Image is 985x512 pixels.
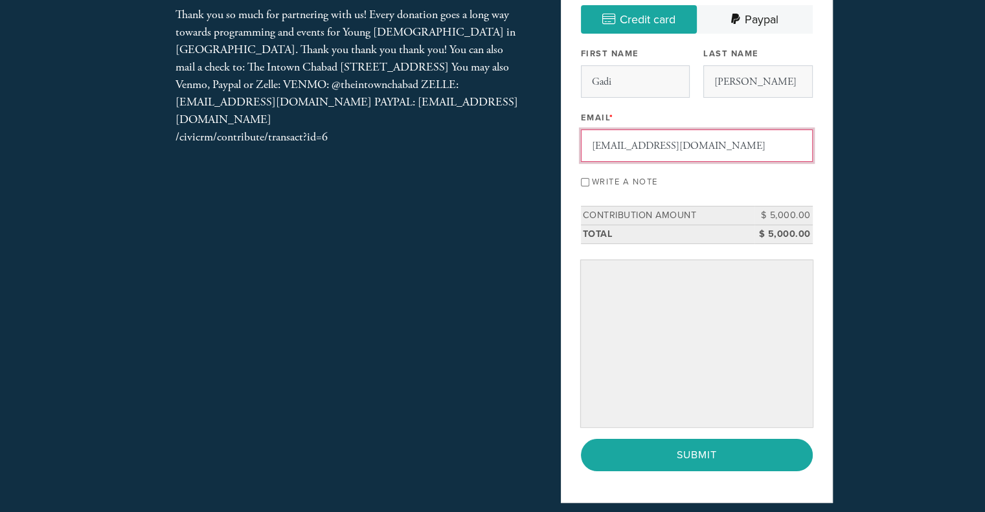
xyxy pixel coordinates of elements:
[703,48,759,60] label: Last Name
[581,439,813,471] input: Submit
[581,48,639,60] label: First Name
[581,206,754,225] td: Contribution Amount
[175,128,519,146] div: /civicrm/contribute/transact?id=6
[581,112,614,124] label: Email
[581,225,754,243] td: Total
[609,113,614,123] span: This field is required.
[754,225,813,243] td: $ 5,000.00
[581,5,697,34] a: Credit card
[697,5,813,34] a: Paypal
[754,206,813,225] td: $ 5,000.00
[583,263,810,425] iframe: Secure payment input frame
[592,177,658,187] label: Write a note
[175,6,519,146] div: Thank you so much for partnering with us! Every donation goes a long way towards programming and ...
